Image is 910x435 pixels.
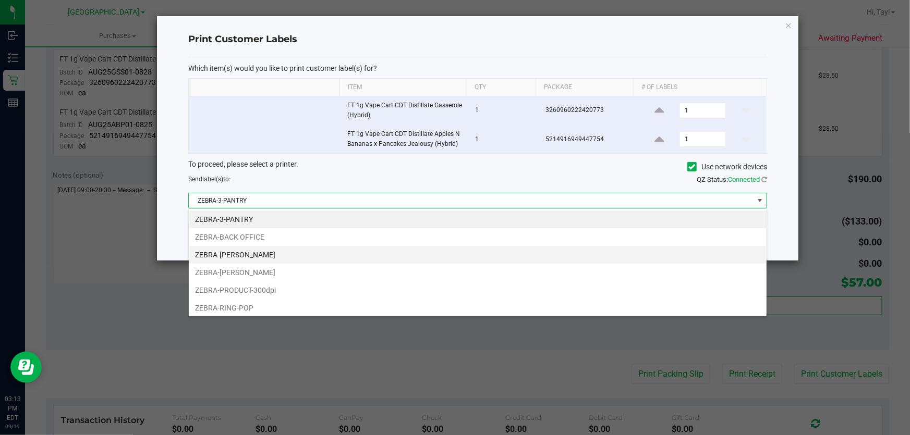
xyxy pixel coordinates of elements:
li: ZEBRA-BACK OFFICE [189,228,767,246]
td: 3260960222420773 [539,96,638,125]
td: FT 1g Vape Cart CDT Distillate Apples N Bananas x Pancakes Jealousy (Hybrid) [341,125,469,153]
span: label(s) [202,176,223,183]
li: ZEBRA-[PERSON_NAME] [189,264,767,281]
span: Connected [728,176,760,183]
p: Which item(s) would you like to print customer label(s) for? [188,64,767,73]
span: Send to: [188,176,230,183]
td: 1 [469,125,539,153]
li: ZEBRA-3-PANTRY [189,210,767,228]
li: ZEBRA-[PERSON_NAME] [189,246,767,264]
li: ZEBRA-PRODUCT-300dpi [189,281,767,299]
th: Item [339,79,466,96]
th: # of labels [633,79,760,96]
td: 1 [469,96,539,125]
h4: Print Customer Labels [188,33,767,46]
li: ZEBRA-RING-POP [189,299,767,317]
td: 5214916949447754 [539,125,638,153]
span: ZEBRA-3-PANTRY [189,193,754,208]
iframe: Resource center [10,352,42,383]
th: Package [536,79,634,96]
div: To proceed, please select a printer. [180,159,775,175]
td: FT 1g Vape Cart CDT Distillate Gasserole (Hybrid) [341,96,469,125]
th: Qty [466,79,535,96]
label: Use network devices [687,161,767,172]
span: QZ Status: [697,176,767,183]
